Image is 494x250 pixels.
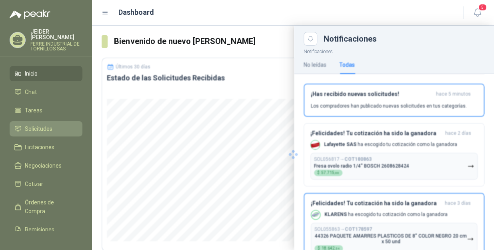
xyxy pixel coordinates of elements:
[25,143,54,152] span: Licitaciones
[324,35,484,43] div: Notificaciones
[470,6,484,20] button: 5
[25,198,75,216] span: Órdenes de Compra
[304,32,317,46] button: Close
[10,121,82,136] a: Solicitudes
[25,106,42,115] span: Tareas
[10,10,50,19] img: Logo peakr
[118,7,154,18] h1: Dashboard
[10,66,82,81] a: Inicio
[10,195,82,219] a: Órdenes de Compra
[30,29,82,40] p: JEIDER [PERSON_NAME]
[478,4,487,11] span: 5
[10,103,82,118] a: Tareas
[25,124,52,133] span: Solicitudes
[25,161,62,170] span: Negociaciones
[25,88,37,96] span: Chat
[10,84,82,100] a: Chat
[25,225,54,234] span: Remisiones
[294,46,494,56] p: Notificaciones
[10,222,82,237] a: Remisiones
[10,158,82,173] a: Negociaciones
[25,69,38,78] span: Inicio
[10,176,82,192] a: Cotizar
[25,180,43,188] span: Cotizar
[10,140,82,155] a: Licitaciones
[30,42,82,51] p: FERRE INDUSTRIAL DE TORNILLOS SAS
